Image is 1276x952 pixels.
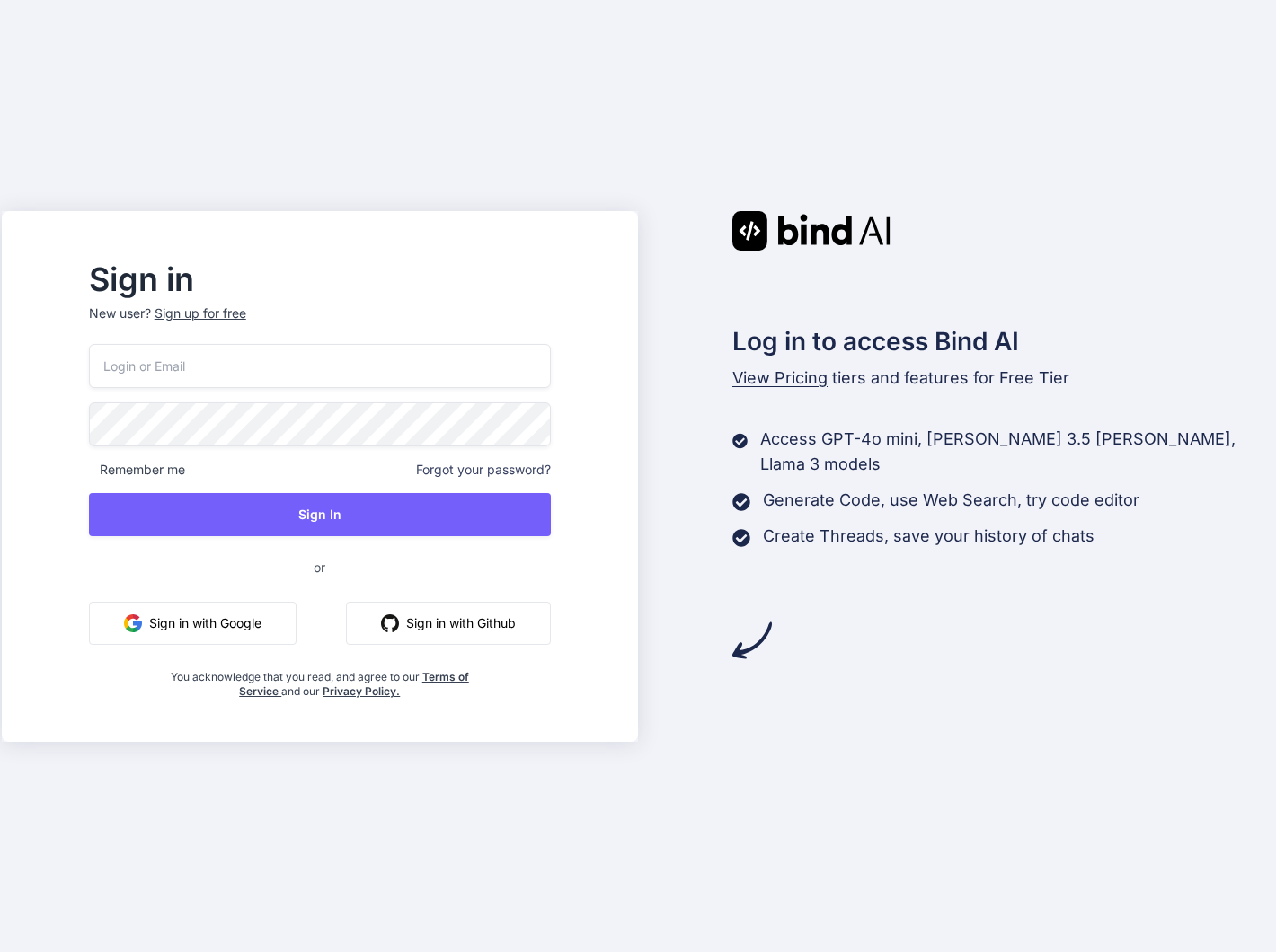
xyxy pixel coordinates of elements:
img: github [381,614,399,632]
span: Remember me [89,461,185,479]
div: You acknowledge that you read, and agree to our and our [165,659,474,699]
img: arrow [732,621,772,660]
a: Terms of Service [239,670,469,698]
p: Access GPT-4o mini, [PERSON_NAME] 3.5 [PERSON_NAME], Llama 3 models [760,427,1274,477]
button: Sign in with Google [89,602,297,645]
input: Login or Email [89,344,551,388]
h2: Log in to access Bind AI [732,322,1275,360]
img: Bind AI logo [732,211,891,251]
span: or [242,545,397,589]
p: Generate Code, use Web Search, try code editor [763,488,1139,513]
span: Forgot your password? [416,461,551,479]
a: Privacy Policy. [323,684,400,698]
button: Sign in with Github [346,602,551,645]
p: tiers and features for Free Tier [732,366,1275,391]
button: Sign In [89,493,551,536]
img: google [124,614,142,632]
p: New user? [89,304,551,344]
div: Sign up for free [155,304,246,322]
span: View Pricing [732,368,828,387]
h2: Sign in [89,265,551,294]
p: Create Threads, save your history of chats [763,524,1094,549]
